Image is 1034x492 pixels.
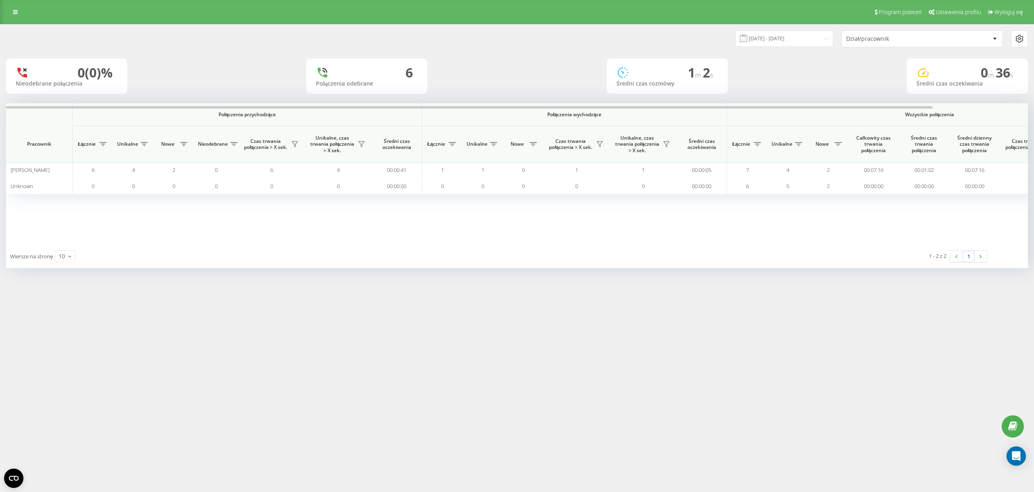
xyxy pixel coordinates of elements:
[677,162,727,178] td: 00:00:05
[994,9,1023,15] span: Wyloguj się
[547,138,594,151] span: Czas trwania połączenia > X sek.
[746,166,749,174] span: 7
[812,141,832,147] span: Nowe
[731,141,751,147] span: Łącznie
[11,182,33,190] span: Unknown
[309,135,355,154] span: Unikalne, czas trwania połączenia > X sek.
[372,162,422,178] td: 00:00:41
[92,182,95,190] span: 0
[132,166,135,174] span: 4
[16,80,118,87] div: Nieodebrane połączenia
[1010,71,1013,80] span: s
[92,166,95,174] span: 6
[13,141,65,147] span: Pracownik
[132,182,135,190] span: 0
[215,182,218,190] span: 0
[963,251,975,262] a: 1
[316,80,418,87] div: Połączenia odebrane
[899,162,949,178] td: 00:01:02
[507,141,527,147] span: Nowe
[337,166,340,174] span: 4
[695,71,703,80] span: m
[846,36,943,42] div: Dział/pracownik
[575,166,578,174] span: 1
[616,80,718,87] div: Średni czas rozmówy
[522,182,525,190] span: 0
[198,141,228,147] span: Nieodebrane
[688,64,703,81] span: 1
[642,182,645,190] span: 0
[703,64,713,81] span: 2
[905,135,943,154] span: Średni czas trwania połączenia
[270,166,273,174] span: 6
[467,141,488,147] span: Unikalne
[575,182,578,190] span: 0
[215,166,218,174] span: 0
[441,111,708,118] span: Połączenia wychodzące
[481,166,484,174] span: 1
[988,71,996,80] span: m
[614,135,660,154] span: Unikalne, czas trwania połączenia > X sek.
[172,182,175,190] span: 0
[10,253,53,260] span: Wiersze na stronę
[378,138,416,151] span: Średni czas oczekiwania
[949,162,1000,178] td: 00:07:16
[879,9,922,15] span: Program poleceń
[848,162,899,178] td: 00:07:16
[270,182,273,190] span: 0
[4,469,23,488] button: Open CMP widget
[441,166,444,174] span: 1
[996,64,1013,81] span: 36
[786,166,789,174] span: 4
[949,178,1000,194] td: 00:00:00
[786,182,789,190] span: 5
[242,138,289,151] span: Czas trwania połączenia > X sek.
[848,178,899,194] td: 00:00:00
[94,111,401,118] span: Połączenia przychodzące
[916,80,1018,87] div: Średni czas oczekiwania
[172,166,175,174] span: 2
[406,65,413,80] div: 6
[11,166,50,174] span: [PERSON_NAME]
[936,9,981,15] span: Ustawienia profilu
[827,166,830,174] span: 2
[683,138,721,151] span: Średni czas oczekiwania
[710,71,713,80] span: s
[441,182,444,190] span: 0
[117,141,138,147] span: Unikalne
[77,141,97,147] span: Łącznie
[481,182,484,190] span: 0
[1007,446,1026,466] div: Open Intercom Messenger
[771,141,792,147] span: Unikalne
[955,135,994,154] span: Średni dzienny czas trwania połączenia
[158,141,178,147] span: Nowe
[59,252,65,260] div: 10
[899,178,949,194] td: 00:00:00
[522,166,525,174] span: 0
[78,65,113,80] div: 0 (0)%
[854,135,893,154] span: Całkowity czas trwania połączenia
[642,166,645,174] span: 1
[426,141,446,147] span: Łącznie
[677,178,727,194] td: 00:00:00
[372,178,422,194] td: 00:00:00
[827,182,830,190] span: 2
[746,182,749,190] span: 6
[981,64,996,81] span: 0
[337,182,340,190] span: 0
[929,252,946,260] div: 1 - 2 z 2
